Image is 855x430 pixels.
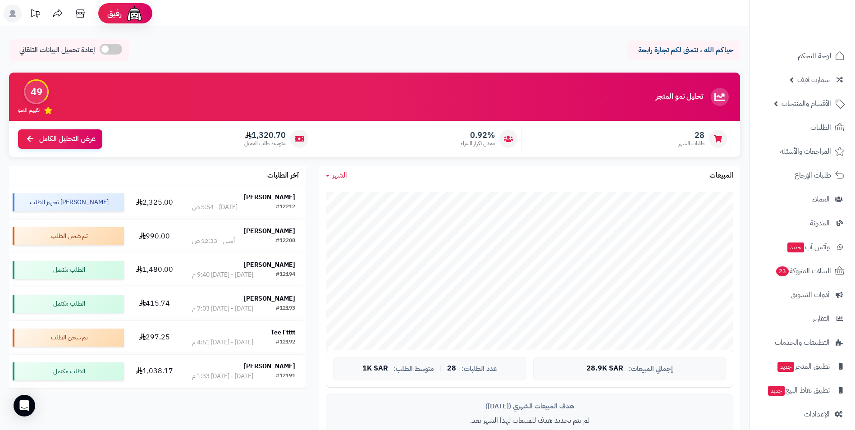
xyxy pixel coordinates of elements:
p: حياكم الله ، نتمنى لكم تجارة رابحة [634,45,733,55]
a: عرض التحليل الكامل [18,129,102,149]
span: 28 [678,130,704,140]
span: تطبيق نقاط البيع [767,384,830,397]
span: 1K SAR [362,365,388,373]
p: لم يتم تحديد هدف للمبيعات لهذا الشهر بعد. [333,416,726,426]
strong: [PERSON_NAME] [244,226,295,236]
span: إعادة تحميل البيانات التلقائي [19,45,95,55]
span: وآتس آب [786,241,830,253]
span: جديد [777,362,794,372]
a: طلبات الإرجاع [755,165,850,186]
a: التقارير [755,308,850,329]
span: جديد [768,386,785,396]
span: طلبات الإرجاع [795,169,831,182]
span: | [439,365,442,372]
span: التطبيقات والخدمات [775,336,830,349]
div: أمس - 12:33 ص [192,237,235,246]
a: تحديثات المنصة [24,5,46,25]
a: المدونة [755,212,850,234]
span: عدد الطلبات: [462,365,497,373]
div: #12212 [276,203,295,212]
div: هدف المبيعات الشهري ([DATE]) [333,402,726,411]
a: العملاء [755,188,850,210]
strong: [PERSON_NAME] [244,260,295,270]
td: 2,325.00 [128,186,182,219]
div: #12208 [276,237,295,246]
div: الطلب مكتمل [13,295,124,313]
a: الشهر [326,170,347,181]
div: [DATE] - 5:54 ص [192,203,238,212]
span: 28 [447,365,456,373]
div: Open Intercom Messenger [14,395,35,416]
div: [PERSON_NAME] تجهيز الطلب [13,193,124,211]
div: #12193 [276,304,295,313]
span: طلبات الشهر [678,140,704,147]
td: 990.00 [128,220,182,253]
strong: [PERSON_NAME] [244,361,295,371]
h3: تحليل نمو المتجر [656,93,703,101]
span: 0.92% [461,130,495,140]
span: إجمالي المبيعات: [629,365,673,373]
span: معدل تكرار الشراء [461,140,495,147]
strong: [PERSON_NAME] [244,192,295,202]
span: سمارت لايف [797,73,830,86]
span: لوحة التحكم [798,50,831,62]
span: السلات المتروكة [775,265,831,277]
div: تم شحن الطلب [13,329,124,347]
span: المراجعات والأسئلة [780,145,831,158]
div: #12192 [276,338,295,347]
a: لوحة التحكم [755,45,850,67]
a: السلات المتروكة23 [755,260,850,282]
img: ai-face.png [125,5,143,23]
a: الطلبات [755,117,850,138]
span: الشهر [332,170,347,181]
td: 1,480.00 [128,253,182,287]
div: [DATE] - [DATE] 7:03 م [192,304,253,313]
td: 297.25 [128,321,182,354]
td: 415.74 [128,287,182,320]
a: التطبيقات والخدمات [755,332,850,353]
span: 28.9K SAR [586,365,623,373]
span: 23 [776,266,789,276]
span: الأقسام والمنتجات [782,97,831,110]
span: 1,320.70 [244,130,286,140]
strong: [PERSON_NAME] [244,294,295,303]
a: تطبيق نقاط البيعجديد [755,380,850,401]
span: عرض التحليل الكامل [39,134,96,144]
span: تقييم النمو [18,106,40,114]
div: الطلب مكتمل [13,261,124,279]
span: جديد [787,242,804,252]
span: متوسط الطلب: [393,365,434,373]
span: العملاء [812,193,830,206]
div: تم شحن الطلب [13,227,124,245]
a: الإعدادات [755,403,850,425]
td: 1,038.17 [128,355,182,388]
div: [DATE] - [DATE] 1:33 م [192,372,253,381]
span: الطلبات [810,121,831,134]
span: متوسط طلب العميل [244,140,286,147]
h3: آخر الطلبات [267,172,299,180]
div: #12194 [276,270,295,279]
a: تطبيق المتجرجديد [755,356,850,377]
span: التقارير [813,312,830,325]
span: تطبيق المتجر [777,360,830,373]
div: [DATE] - [DATE] 4:51 م [192,338,253,347]
a: وآتس آبجديد [755,236,850,258]
span: أدوات التسويق [791,288,830,301]
div: الطلب مكتمل [13,362,124,380]
h3: المبيعات [709,172,733,180]
span: المدونة [810,217,830,229]
span: الإعدادات [804,408,830,421]
div: [DATE] - [DATE] 9:40 م [192,270,253,279]
a: المراجعات والأسئلة [755,141,850,162]
span: رفيق [107,8,122,19]
div: #12191 [276,372,295,381]
strong: Tee Ftttt [271,328,295,337]
a: أدوات التسويق [755,284,850,306]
